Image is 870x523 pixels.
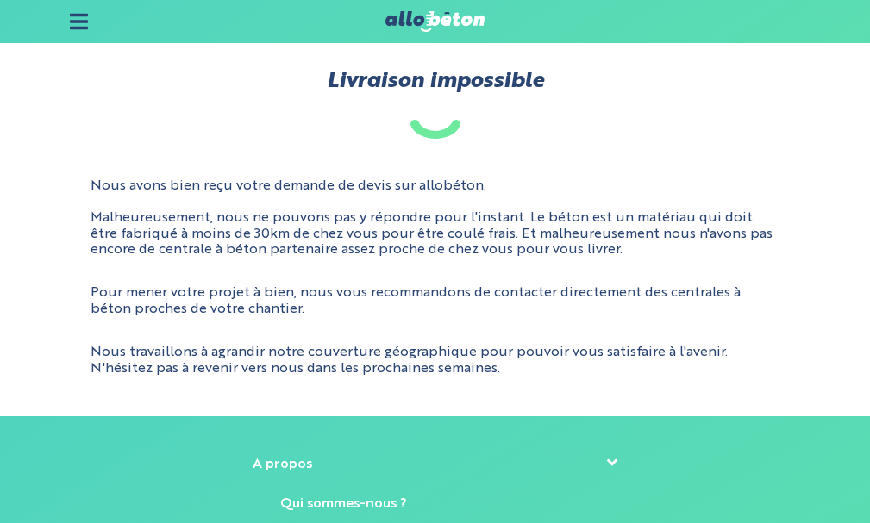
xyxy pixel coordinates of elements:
[91,345,780,377] p: Nous travaillons à agrandir notre couverture géographique pour pouvoir vous satisfaire à l'avenir...
[717,456,851,504] iframe: Help widget launcher
[280,497,407,511] a: Qui sommes-nous ?
[91,178,780,258] p: Nous avons bien reçu votre demande de devis sur allobéton. Malheureusement, nous ne pouvons pas y...
[91,285,780,317] p: Pour mener votre projet à bien, nous vous recommandons de contacter directement des centrales à b...
[385,11,485,32] img: allobéton
[253,457,312,472] div: A propos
